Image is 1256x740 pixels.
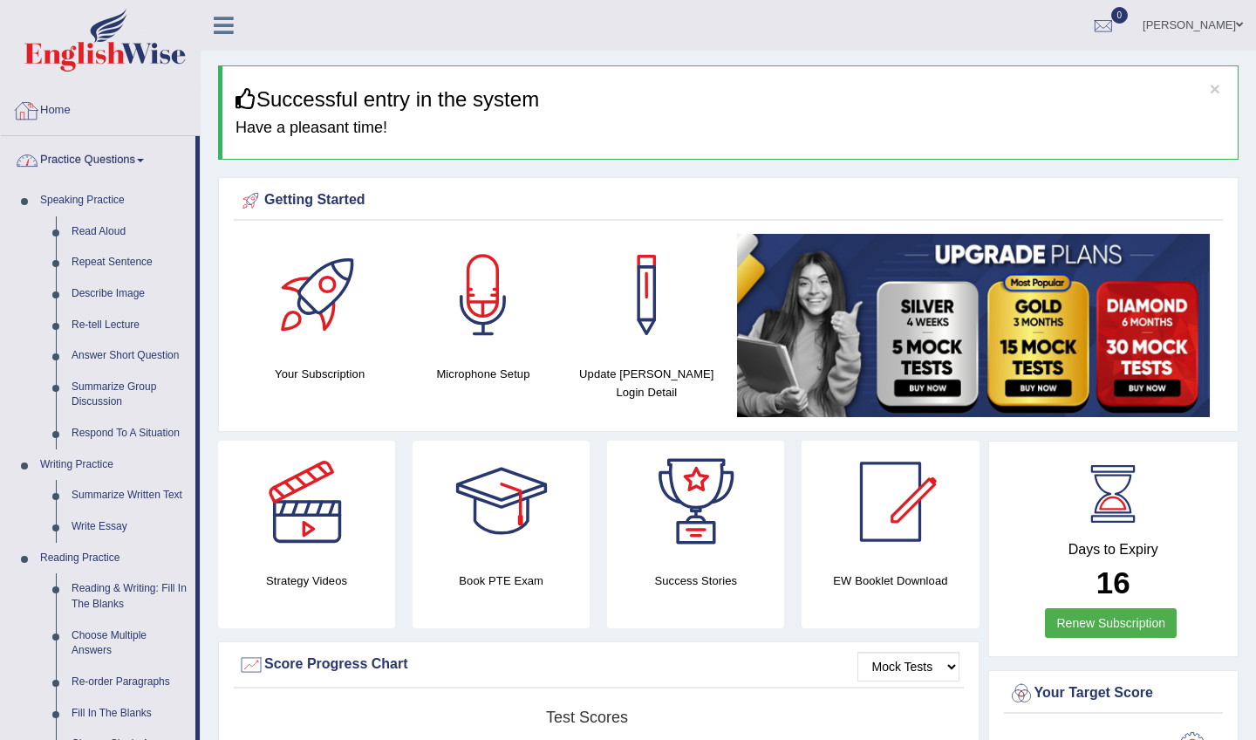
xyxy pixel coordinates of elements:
h4: Book PTE Exam [413,572,590,590]
h4: Microphone Setup [410,365,556,383]
h3: Successful entry in the system [235,88,1225,111]
h4: Success Stories [607,572,784,590]
a: Fill In The Blanks [64,698,195,730]
span: 0 [1111,7,1129,24]
button: × [1210,79,1220,98]
a: Practice Questions [1,136,195,180]
a: Write Essay [64,511,195,543]
a: Reading & Writing: Fill In The Blanks [64,573,195,620]
a: Renew Subscription [1045,608,1177,638]
b: 16 [1096,565,1130,600]
div: Score Progress Chart [238,652,959,678]
a: Reading Practice [32,543,195,574]
a: Speaking Practice [32,185,195,216]
div: Your Target Score [1008,681,1219,707]
a: Summarize Written Text [64,480,195,511]
h4: Strategy Videos [218,572,395,590]
a: Repeat Sentence [64,247,195,278]
a: Home [1,86,200,130]
h4: Days to Expiry [1008,542,1219,558]
a: Read Aloud [64,216,195,248]
img: small5.jpg [737,234,1210,417]
a: Writing Practice [32,449,195,481]
a: Describe Image [64,278,195,310]
tspan: Test scores [546,709,628,726]
h4: Your Subscription [247,365,392,383]
a: Re-order Paragraphs [64,667,195,698]
a: Choose Multiple Answers [64,620,195,667]
h4: Update [PERSON_NAME] Login Detail [574,365,720,401]
a: Respond To A Situation [64,418,195,449]
a: Re-tell Lecture [64,310,195,341]
div: Getting Started [238,188,1218,214]
a: Summarize Group Discussion [64,372,195,418]
h4: EW Booklet Download [802,572,979,590]
h4: Have a pleasant time! [235,120,1225,137]
a: Answer Short Question [64,340,195,372]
